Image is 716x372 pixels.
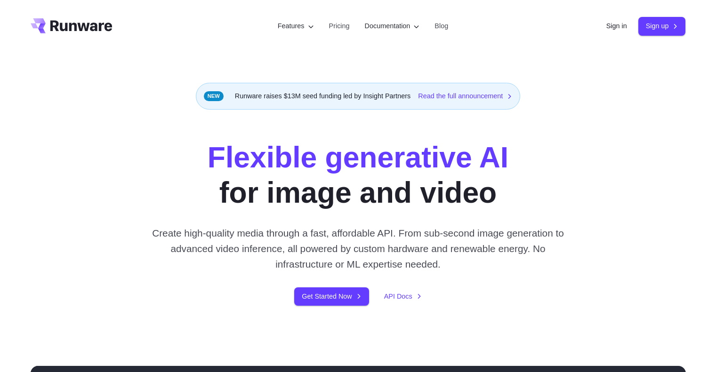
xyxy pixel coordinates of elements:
[638,17,686,35] a: Sign up
[278,21,314,32] label: Features
[606,21,627,32] a: Sign in
[329,21,350,32] a: Pricing
[294,287,369,306] a: Get Started Now
[208,141,508,174] strong: Flexible generative AI
[365,21,420,32] label: Documentation
[31,18,113,33] a: Go to /
[384,291,422,302] a: API Docs
[434,21,448,32] a: Blog
[208,140,508,210] h1: for image and video
[148,225,568,272] p: Create high-quality media through a fast, affordable API. From sub-second image generation to adv...
[196,83,521,110] div: Runware raises $13M seed funding led by Insight Partners
[418,91,512,102] a: Read the full announcement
